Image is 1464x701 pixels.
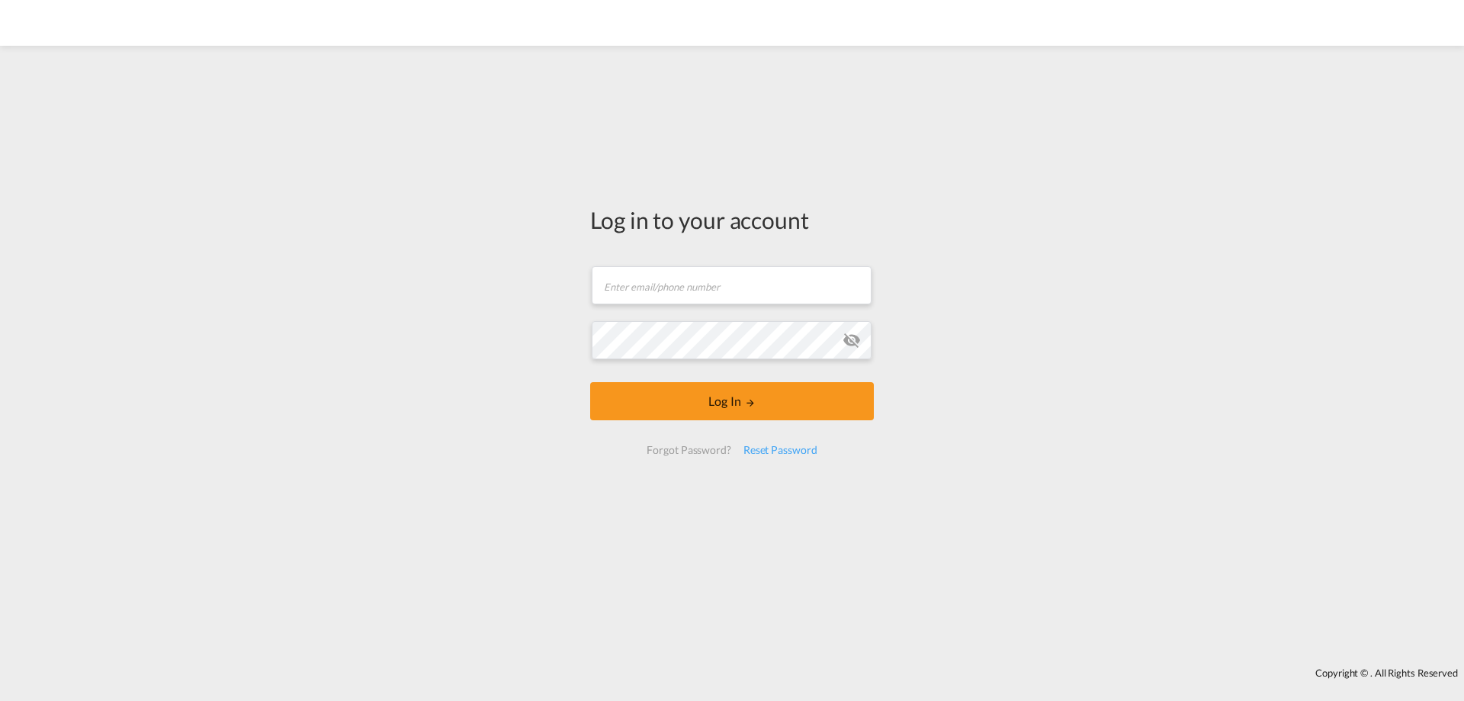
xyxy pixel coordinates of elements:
div: Log in to your account [590,204,874,236]
button: LOGIN [590,382,874,420]
div: Reset Password [737,436,823,464]
md-icon: icon-eye-off [843,331,861,349]
input: Enter email/phone number [592,266,872,304]
div: Forgot Password? [640,436,737,464]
